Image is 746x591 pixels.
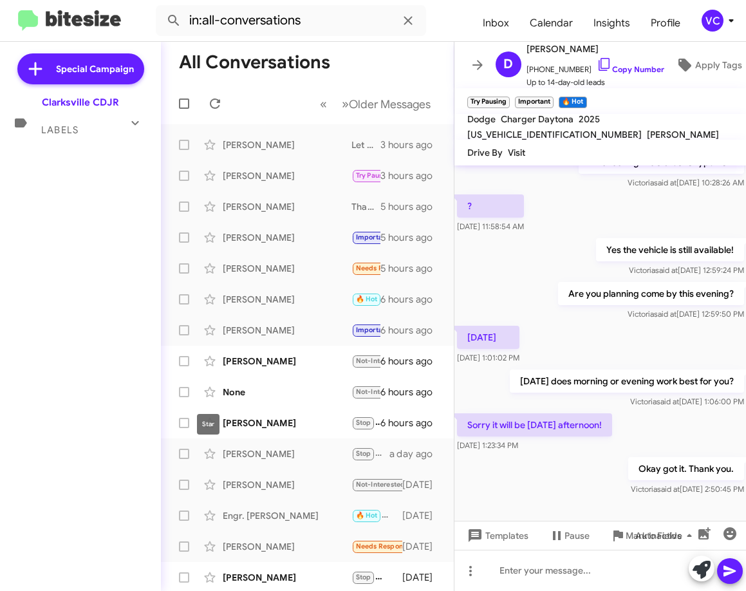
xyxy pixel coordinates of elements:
[527,57,664,76] span: [PHONE_NUMBER]
[627,178,743,187] span: Victoria [DATE] 10:28:26 AM
[380,169,443,182] div: 3 hours ago
[457,194,524,218] p: ?
[579,113,600,125] span: 2025
[179,52,330,73] h1: All Conversations
[223,417,351,429] div: [PERSON_NAME]
[197,414,219,435] div: Star
[351,570,402,585] div: Stop
[564,524,590,547] span: Pause
[653,309,676,319] span: said at
[380,386,443,399] div: 6 hours ago
[640,5,691,42] a: Profile
[223,478,351,491] div: [PERSON_NAME]
[351,508,402,523] div: My apologies for the late reply.
[472,5,519,42] a: Inbox
[402,540,443,553] div: [DATE]
[454,524,539,547] button: Templates
[349,97,431,111] span: Older Messages
[465,524,528,547] span: Templates
[312,91,335,117] button: Previous
[647,129,719,140] span: [PERSON_NAME]
[351,323,380,337] div: Are you available to visit the dealership [DATE] or does [DATE] work best for you?
[467,129,642,140] span: [US_VEHICLE_IDENTIFICATION_NUMBER]
[629,397,743,406] span: Victoria [DATE] 1:06:00 PM
[223,571,351,584] div: [PERSON_NAME]
[467,97,510,108] small: Try Pausing
[380,231,443,244] div: 5 hours ago
[334,91,438,117] button: Next
[356,511,378,520] span: 🔥 Hot
[223,386,351,399] div: None
[559,97,586,108] small: 🔥 Hot
[56,62,134,75] span: Special Campaign
[351,539,402,554] div: Removed a like from “At what price would you be willing to buy?”
[223,324,351,337] div: [PERSON_NAME]
[156,5,426,36] input: Search
[223,293,351,306] div: [PERSON_NAME]
[628,457,743,480] p: Okay got it. Thank you.
[380,262,443,275] div: 5 hours ago
[627,309,743,319] span: Victoria [DATE] 12:59:50 PM
[351,168,380,183] div: Okay got it. Thank you.
[691,10,732,32] button: VC
[223,231,351,244] div: [PERSON_NAME]
[402,509,443,522] div: [DATE]
[223,447,351,460] div: [PERSON_NAME]
[356,388,406,396] span: Not-Interested
[351,138,380,151] div: Let me work some numbers.
[223,540,351,553] div: [PERSON_NAME]
[527,41,664,57] span: [PERSON_NAME]
[467,147,503,158] span: Drive By
[320,96,327,112] span: «
[356,171,393,180] span: Try Pausing
[501,113,573,125] span: Charger Daytona
[655,265,677,275] span: said at
[635,524,697,547] span: Auto Fields
[625,524,707,547] button: Auto Fields
[356,357,406,365] span: Not-Interested
[457,326,519,349] p: [DATE]
[223,138,351,151] div: [PERSON_NAME]
[380,355,443,368] div: 6 hours ago
[539,524,600,547] button: Pause
[223,509,351,522] div: Engr. [PERSON_NAME]
[656,397,678,406] span: said at
[515,97,554,108] small: Important
[42,96,119,109] div: Clarksville CDJR
[351,261,380,276] div: Hi [PERSON_NAME], I may be interested in having Ourisman buy my Gladiator. Do you have a price?
[702,10,723,32] div: VC
[17,53,144,84] a: Special Campaign
[657,484,679,494] span: said at
[380,138,443,151] div: 3 hours ago
[380,417,443,429] div: 6 hours ago
[628,265,743,275] span: Victoria [DATE] 12:59:24 PM
[351,353,380,368] div: Don't need anything thanks
[356,480,406,489] span: Not-Interested
[583,5,640,42] a: Insights
[457,440,518,450] span: [DATE] 1:23:34 PM
[356,573,371,581] span: Stop
[223,355,351,368] div: [PERSON_NAME]
[457,413,612,436] p: Sorry it will be [DATE] afternoon!
[351,415,380,430] div: Wrong number
[356,326,389,334] span: Important
[356,295,378,303] span: 🔥 Hot
[351,292,380,306] div: I see that. Thank you. We will see you [DATE]!
[351,384,380,399] div: No thanks. You can take me off your list. I bought more than 20 vehicles from you, but I bought m...
[695,53,742,77] span: Apply Tags
[356,418,371,427] span: Stop
[351,446,389,461] div: Stop
[457,221,524,231] span: [DATE] 11:58:54 AM
[630,484,743,494] span: Victoria [DATE] 2:50:45 PM
[356,233,389,241] span: Important
[223,200,351,213] div: [PERSON_NAME]
[342,96,349,112] span: »
[595,238,743,261] p: Yes the vehicle is still available!
[597,64,664,74] a: Copy Number
[402,571,443,584] div: [DATE]
[557,282,743,305] p: Are you planning come by this evening?
[223,169,351,182] div: [PERSON_NAME]
[519,5,583,42] a: Calendar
